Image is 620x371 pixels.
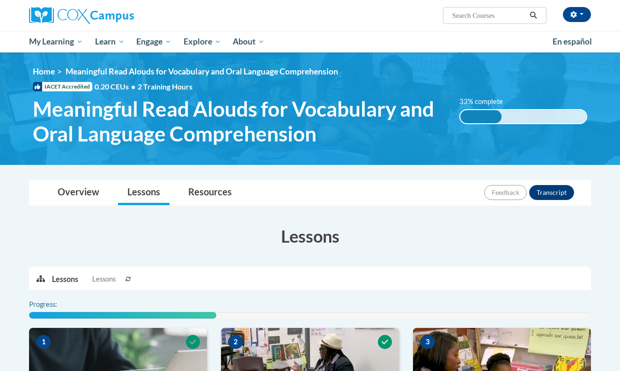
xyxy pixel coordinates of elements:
[459,96,513,107] label: 33% complete
[36,335,51,349] span: 1
[29,7,134,24] img: Cox Campus
[29,224,591,248] h3: Lessons
[179,180,241,205] a: Resources
[131,82,135,91] span: •
[138,82,192,91] span: 2 Training Hours
[29,36,83,47] span: My Learning
[15,31,605,52] div: Main menu
[29,7,207,24] a: Cox Campus
[553,37,592,46] span: En español
[23,31,89,52] a: My Learning
[420,335,435,349] span: 3
[33,67,55,76] a: Home
[33,96,445,146] span: Meaningful Read Alouds for Vocabulary and Oral Language Comprehension
[563,7,591,22] button: Account Settings
[118,180,170,205] a: Lessons
[29,299,83,310] label: Progress:
[228,335,243,349] span: 2
[184,36,221,47] span: Explore
[484,185,527,200] button: Feedback
[52,274,78,284] p: Lessons
[136,36,171,47] span: Engage
[95,36,125,47] span: Learn
[48,180,109,205] a: Overview
[92,274,116,284] span: Lessons
[529,185,574,200] button: Transcript
[66,67,338,76] span: Meaningful Read Alouds for Vocabulary and Oral Language Comprehension
[546,32,598,52] a: En español
[526,10,540,21] button: Search
[130,31,177,52] a: Engage
[33,82,92,91] span: IACET Accredited
[177,31,227,52] a: Explore
[233,36,265,47] span: About
[451,10,526,21] input: Search Courses
[89,31,131,52] a: Learn
[95,82,138,92] span: 0.20 CEUs
[227,31,271,52] a: About
[460,110,502,123] div: 33% complete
